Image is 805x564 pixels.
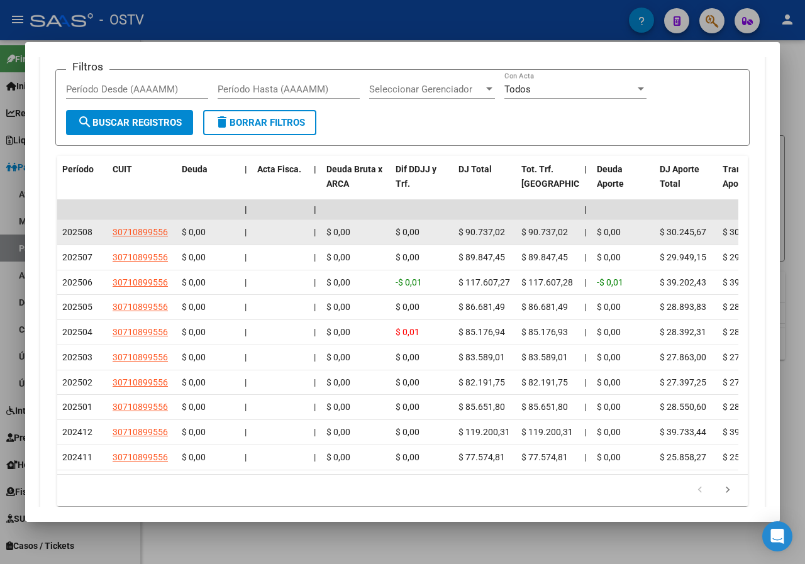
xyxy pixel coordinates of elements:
[62,352,92,362] span: 202503
[521,277,573,287] span: $ 117.607,28
[723,252,769,262] span: $ 29.949,15
[182,164,208,174] span: Deuda
[584,302,586,312] span: |
[584,327,586,337] span: |
[240,156,252,211] datatable-header-cell: |
[66,110,193,135] button: Buscar Registros
[655,156,718,211] datatable-header-cell: DJ Aporte Total
[723,402,769,412] span: $ 28.550,60
[245,327,247,337] span: |
[245,277,247,287] span: |
[245,204,247,214] span: |
[597,227,621,237] span: $ 0,00
[391,156,453,211] datatable-header-cell: Dif DDJJ y Trf.
[66,60,109,74] h3: Filtros
[326,302,350,312] span: $ 0,00
[62,277,92,287] span: 202506
[62,452,92,462] span: 202411
[77,114,92,130] mat-icon: search
[723,227,769,237] span: $ 30.245,67
[584,252,586,262] span: |
[458,327,505,337] span: $ 85.176,94
[314,352,316,362] span: |
[314,452,316,462] span: |
[660,427,706,437] span: $ 39.733,44
[597,164,624,189] span: Deuda Aporte
[396,327,419,337] span: $ 0,01
[660,164,699,189] span: DJ Aporte Total
[597,427,621,437] span: $ 0,00
[458,427,510,437] span: $ 119.200,31
[369,84,484,95] span: Seleccionar Gerenciador
[458,452,505,462] span: $ 77.574,81
[182,327,206,337] span: $ 0,00
[214,114,230,130] mat-icon: delete
[182,352,206,362] span: $ 0,00
[62,252,92,262] span: 202507
[182,452,206,462] span: $ 0,00
[660,277,706,287] span: $ 39.202,43
[723,302,769,312] span: $ 28.893,83
[257,164,301,174] span: Acta Fisca.
[521,227,568,237] span: $ 90.737,02
[182,277,206,287] span: $ 0,00
[396,164,436,189] span: Dif DDJJ y Trf.
[57,156,108,211] datatable-header-cell: Período
[458,164,492,174] span: DJ Total
[182,402,206,412] span: $ 0,00
[214,117,305,128] span: Borrar Filtros
[326,352,350,362] span: $ 0,00
[309,156,321,211] datatable-header-cell: |
[177,156,240,211] datatable-header-cell: Deuda
[62,427,92,437] span: 202412
[326,427,350,437] span: $ 0,00
[182,302,206,312] span: $ 0,00
[597,402,621,412] span: $ 0,00
[113,252,168,262] span: 30710899556
[182,227,206,237] span: $ 0,00
[597,377,621,387] span: $ 0,00
[314,402,316,412] span: |
[326,164,382,189] span: Deuda Bruta x ARCA
[203,110,316,135] button: Borrar Filtros
[314,164,316,174] span: |
[314,377,316,387] span: |
[521,452,568,462] span: $ 77.574,81
[182,252,206,262] span: $ 0,00
[723,427,769,437] span: $ 39.733,44
[62,302,92,312] span: 202505
[458,302,505,312] span: $ 86.681,49
[182,377,206,387] span: $ 0,00
[660,377,706,387] span: $ 27.397,25
[62,402,92,412] span: 202501
[660,452,706,462] span: $ 25.858,27
[245,402,247,412] span: |
[584,377,586,387] span: |
[396,252,419,262] span: $ 0,00
[314,204,316,214] span: |
[245,227,247,237] span: |
[113,427,168,437] span: 30710899556
[521,352,568,362] span: $ 83.589,01
[396,302,419,312] span: $ 0,00
[718,156,780,211] datatable-header-cell: Transferido Aporte
[597,252,621,262] span: $ 0,00
[660,402,706,412] span: $ 28.550,60
[521,377,568,387] span: $ 82.191,75
[245,164,247,174] span: |
[245,252,247,262] span: |
[584,352,586,362] span: |
[77,117,182,128] span: Buscar Registros
[108,156,177,211] datatable-header-cell: CUIT
[396,352,419,362] span: $ 0,00
[314,302,316,312] span: |
[396,452,419,462] span: $ 0,00
[321,156,391,211] datatable-header-cell: Deuda Bruta x ARCA
[579,156,592,211] datatable-header-cell: |
[326,327,350,337] span: $ 0,00
[723,327,769,337] span: $ 28.392,31
[723,164,770,189] span: Transferido Aporte
[521,252,568,262] span: $ 89.847,45
[521,327,568,337] span: $ 85.176,93
[762,521,792,551] div: Open Intercom Messenger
